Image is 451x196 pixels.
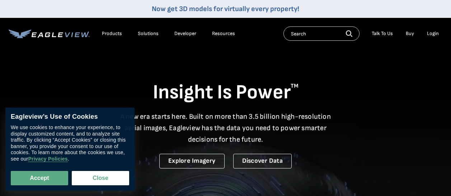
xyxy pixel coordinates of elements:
[9,80,442,105] h1: Insight Is Power
[233,154,292,168] a: Discover Data
[11,171,68,185] button: Accept
[152,5,299,13] a: Now get 3D models for virtually every property!
[406,30,414,37] a: Buy
[174,30,196,37] a: Developer
[372,30,393,37] div: Talk To Us
[138,30,159,37] div: Solutions
[11,113,129,121] div: Eagleview’s Use of Cookies
[102,30,122,37] div: Products
[427,30,439,37] div: Login
[291,83,299,89] sup: TM
[11,124,129,162] div: We use cookies to enhance your experience, to display customized content, and to analyze site tra...
[116,111,335,145] p: A new era starts here. Built on more than 3.5 billion high-resolution aerial images, Eagleview ha...
[212,30,235,37] div: Resources
[72,171,129,185] button: Close
[28,156,67,162] a: Privacy Policies
[159,154,225,168] a: Explore Imagery
[283,26,360,41] input: Search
